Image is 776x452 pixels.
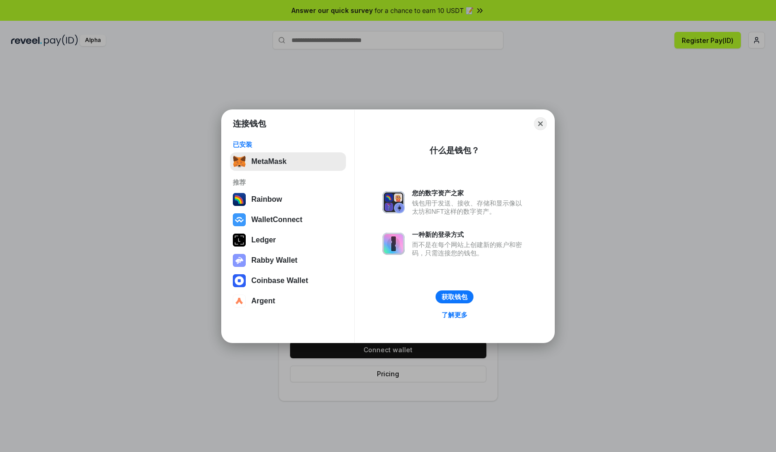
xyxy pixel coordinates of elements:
[436,309,473,321] a: 了解更多
[233,213,246,226] img: svg+xml,%3Csvg%20width%3D%2228%22%20height%3D%2228%22%20viewBox%3D%220%200%2028%2028%22%20fill%3D...
[251,297,275,305] div: Argent
[251,256,297,265] div: Rabby Wallet
[251,157,286,166] div: MetaMask
[233,178,343,187] div: 推荐
[230,211,346,229] button: WalletConnect
[233,193,246,206] img: svg+xml,%3Csvg%20width%3D%22120%22%20height%3D%22120%22%20viewBox%3D%220%200%20120%20120%22%20fil...
[233,274,246,287] img: svg+xml,%3Csvg%20width%3D%2228%22%20height%3D%2228%22%20viewBox%3D%220%200%2028%2028%22%20fill%3D...
[436,290,473,303] button: 获取钱包
[251,195,282,204] div: Rainbow
[442,293,467,301] div: 获取钱包
[251,277,308,285] div: Coinbase Wallet
[430,145,479,156] div: 什么是钱包？
[412,241,527,257] div: 而不是在每个网站上创建新的账户和密码，只需连接您的钱包。
[230,292,346,310] button: Argent
[230,271,346,290] button: Coinbase Wallet
[412,230,527,239] div: 一种新的登录方式
[382,191,405,213] img: svg+xml,%3Csvg%20xmlns%3D%22http%3A%2F%2Fwww.w3.org%2F2000%2Fsvg%22%20fill%3D%22none%22%20viewBox...
[233,254,246,267] img: svg+xml,%3Csvg%20xmlns%3D%22http%3A%2F%2Fwww.w3.org%2F2000%2Fsvg%22%20fill%3D%22none%22%20viewBox...
[230,251,346,270] button: Rabby Wallet
[230,231,346,249] button: Ledger
[442,311,467,319] div: 了解更多
[412,189,527,197] div: 您的数字资产之家
[233,295,246,307] img: svg+xml,%3Csvg%20width%3D%2228%22%20height%3D%2228%22%20viewBox%3D%220%200%2028%2028%22%20fill%3D...
[233,140,343,149] div: 已安装
[230,190,346,209] button: Rainbow
[251,216,303,224] div: WalletConnect
[534,117,547,130] button: Close
[412,199,527,216] div: 钱包用于发送、接收、存储和显示像以太坊和NFT这样的数字资产。
[230,152,346,171] button: MetaMask
[233,155,246,168] img: svg+xml,%3Csvg%20fill%3D%22none%22%20height%3D%2233%22%20viewBox%3D%220%200%2035%2033%22%20width%...
[382,233,405,255] img: svg+xml,%3Csvg%20xmlns%3D%22http%3A%2F%2Fwww.w3.org%2F2000%2Fsvg%22%20fill%3D%22none%22%20viewBox...
[233,118,266,129] h1: 连接钱包
[251,236,276,244] div: Ledger
[233,234,246,247] img: svg+xml,%3Csvg%20xmlns%3D%22http%3A%2F%2Fwww.w3.org%2F2000%2Fsvg%22%20width%3D%2228%22%20height%3...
